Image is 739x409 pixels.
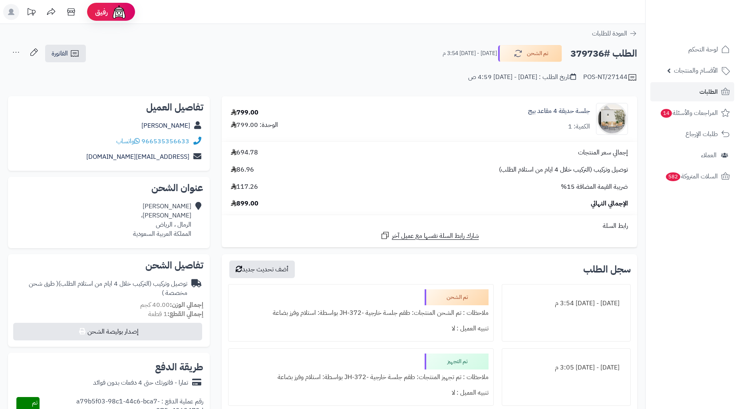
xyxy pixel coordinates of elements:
[167,309,203,319] strong: إجمالي القطع:
[148,309,203,319] small: 1 قطعة
[701,150,717,161] span: العملاء
[14,261,203,270] h2: تفاصيل الشحن
[233,369,489,385] div: ملاحظات : تم تجهيز المنتجات: طقم جلسة خارجية -JH-372 بواسطة: استلام وفرز بضاعة
[699,86,718,97] span: الطلبات
[583,73,637,82] div: POS-NT/27144
[86,152,189,162] a: [EMAIL_ADDRESS][DOMAIN_NAME]
[583,265,631,274] h3: سجل الطلب
[116,136,140,146] a: واتساب
[111,4,127,20] img: ai-face.png
[499,165,628,174] span: توصيل وتركيب (التركيب خلال 4 ايام من استلام الطلب)
[392,231,479,241] span: شارك رابط السلة نفسها مع عميل آخر
[660,107,718,119] span: المراجعات والأسئلة
[14,279,187,298] div: توصيل وتركيب (التركيب خلال 4 ايام من استلام الطلب)
[674,65,718,76] span: الأقسام والمنتجات
[666,172,680,181] span: 582
[592,29,627,38] span: العودة للطلبات
[233,321,489,336] div: تنبيه العميل : لا
[425,289,489,305] div: تم الشحن
[498,45,562,62] button: تم الشحن
[225,221,634,231] div: رابط السلة
[468,73,576,82] div: تاريخ الطلب : [DATE] - [DATE] 4:59 ص
[685,128,718,140] span: طلبات الإرجاع
[21,4,41,22] a: تحديثات المنصة
[568,122,590,131] div: الكمية: 1
[13,323,202,340] button: إصدار بوليصة الشحن
[141,136,189,146] a: 966535356633
[133,202,191,238] div: [PERSON_NAME] [PERSON_NAME]، الرمال ، الرياض المملكة العربية السعودية
[231,199,258,208] span: 899.00
[561,182,628,192] span: ضريبة القيمة المضافة 15%
[231,108,258,117] div: 799.00
[596,103,628,135] img: 1754463004-110119010030-90x90.jpg
[14,183,203,193] h2: عنوان الشحن
[507,296,626,311] div: [DATE] - [DATE] 3:54 م
[650,40,734,59] a: لوحة التحكم
[380,231,479,241] a: شارك رابط السلة نفسها مع عميل آخر
[528,107,590,116] a: جلسة حديقة 4 مقاعد بيج
[592,29,637,38] a: العودة للطلبات
[650,146,734,165] a: العملاء
[231,121,278,130] div: الوحدة: 799.00
[141,121,190,130] a: [PERSON_NAME]
[650,82,734,101] a: الطلبات
[229,261,295,278] button: أضف تحديث جديد
[170,300,203,310] strong: إجمالي الوزن:
[591,199,628,208] span: الإجمالي النهائي
[443,49,497,57] small: [DATE] - [DATE] 3:54 م
[14,103,203,112] h2: تفاصيل العميل
[155,362,203,372] h2: طريقة الدفع
[507,360,626,375] div: [DATE] - [DATE] 3:05 م
[685,22,731,38] img: logo-2.png
[45,45,86,62] a: الفاتورة
[140,300,203,310] small: 40.00 كجم
[29,279,187,298] span: ( طرق شحن مخصصة )
[233,305,489,321] div: ملاحظات : تم الشحن المنتجات: طقم جلسة خارجية -JH-372 بواسطة: استلام وفرز بضاعة
[688,44,718,55] span: لوحة التحكم
[95,7,108,17] span: رفيق
[231,165,254,174] span: 86.96
[661,109,672,118] span: 14
[231,182,258,192] span: 117.26
[578,148,628,157] span: إجمالي سعر المنتجات
[650,167,734,186] a: السلات المتروكة582
[93,378,188,387] div: تمارا - فاتورتك حتى 4 دفعات بدون فوائد
[425,354,489,369] div: تم التجهيز
[233,385,489,401] div: تنبيه العميل : لا
[665,171,718,182] span: السلات المتروكة
[650,124,734,144] a: طلبات الإرجاع
[231,148,258,157] span: 694.78
[570,45,637,62] h2: الطلب #379736
[52,49,68,58] span: الفاتورة
[650,103,734,123] a: المراجعات والأسئلة14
